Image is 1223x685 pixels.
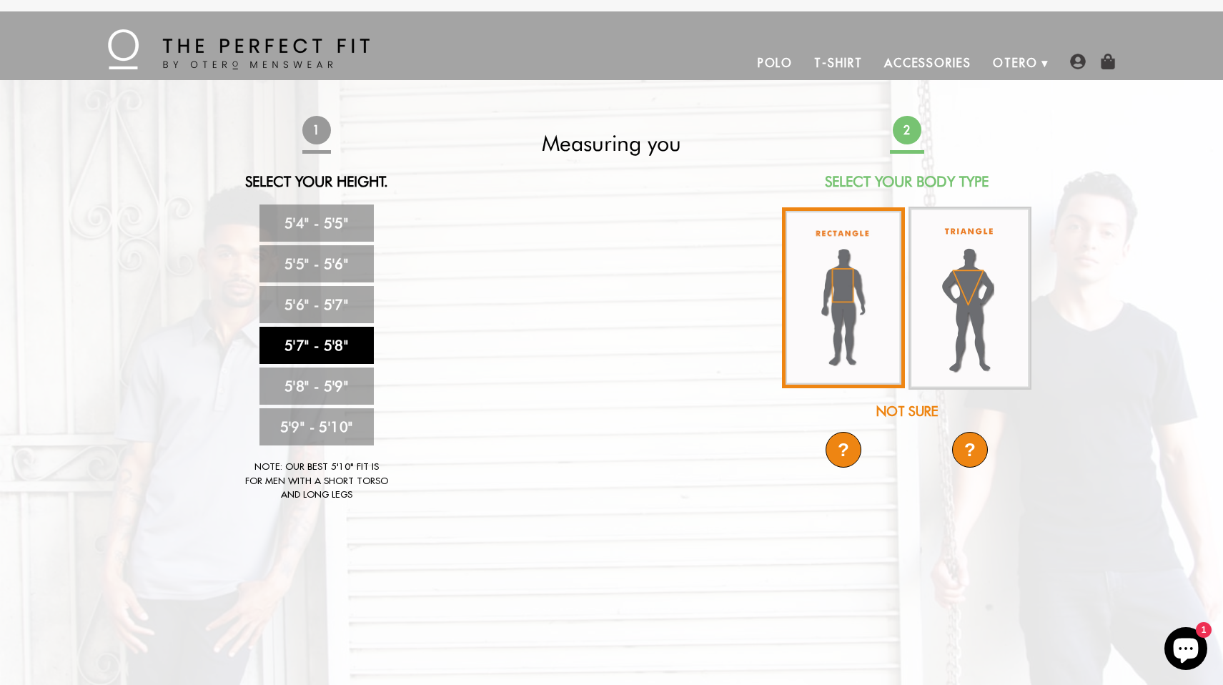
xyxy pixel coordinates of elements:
img: rectangle-body_336x.jpg [782,207,905,388]
img: shopping-bag-icon.png [1100,54,1116,69]
img: user-account-icon.png [1070,54,1086,69]
a: 5'4" - 5'5" [259,204,374,242]
img: triangle-body_336x.jpg [908,207,1031,390]
div: ? [952,432,988,468]
div: ? [826,432,861,468]
inbox-online-store-chat: Shopify online store chat [1160,627,1212,674]
span: 2 [891,114,923,146]
div: Not Sure [781,402,1034,421]
a: Polo [747,46,804,80]
a: 5'8" - 5'9" [259,368,374,405]
a: T-Shirt [803,46,873,80]
a: 5'6" - 5'7" [259,286,374,323]
a: 5'9" - 5'10" [259,408,374,445]
a: 5'7" - 5'8" [259,327,374,364]
h2: Select Your Height. [190,173,443,190]
a: Otero [982,46,1049,80]
a: 5'5" - 5'6" [259,245,374,282]
span: 1 [301,114,332,146]
a: Accessories [873,46,982,80]
h2: Measuring you [485,130,738,156]
img: The Perfect Fit - by Otero Menswear - Logo [108,29,370,69]
h2: Select Your Body Type [781,173,1034,190]
div: Note: Our best 5'10" fit is for men with a short torso and long legs [245,460,388,502]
